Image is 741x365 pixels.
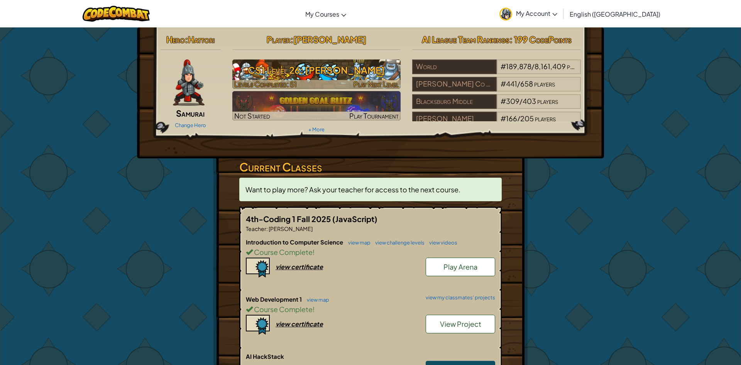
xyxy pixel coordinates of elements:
span: Not Started [234,111,270,120]
img: Golden Goal [232,91,401,121]
span: Samurai [176,108,205,119]
a: My Account [496,2,561,26]
div: World [412,59,496,74]
span: 441 [506,79,517,88]
a: + More [308,126,325,132]
span: 658 [520,79,533,88]
span: Levels Completed: 51 [234,80,297,88]
span: : [185,34,188,45]
span: players [537,97,558,105]
span: : 199 CodePoints [509,34,572,45]
h3: Current Classes [239,158,502,176]
span: ! [313,248,315,256]
span: [PERSON_NAME] [293,34,366,45]
a: [PERSON_NAME] Co Pblc Schs#441/658players [412,84,581,93]
span: / [531,62,535,71]
div: Blacksburg Middle [412,94,496,109]
div: view certificate [276,320,323,328]
span: 8,161,409 [535,62,566,71]
a: view my classmates' projects [422,295,495,300]
span: 403 [523,97,536,105]
span: Play Arena [443,262,477,271]
span: # [501,114,506,123]
span: English ([GEOGRAPHIC_DATA]) [570,10,660,18]
span: Player [267,34,290,45]
span: Introduction to Computer Science [246,238,344,246]
span: My Account [516,9,557,17]
span: 309 [506,97,519,105]
span: Hero [166,34,185,45]
img: CS1 Level 26: Wakka Maul [232,59,401,89]
span: # [501,62,506,71]
img: avatar [499,8,512,20]
a: view videos [425,239,457,246]
span: Web Development 1 [246,295,303,303]
span: Teacher [246,225,266,232]
h3: CS1 Level 26: [PERSON_NAME] [232,61,401,79]
span: Course Complete [253,248,313,256]
img: certificate-icon.png [246,258,270,278]
a: view certificate [246,263,323,271]
a: view map [344,239,370,246]
span: players [534,79,555,88]
span: [PERSON_NAME] [268,225,313,232]
span: Hattori [188,34,215,45]
span: AI League Team Rankings [422,34,509,45]
span: 166 [506,114,517,123]
span: View Project [440,319,481,328]
span: Play Next Level [354,80,399,88]
span: Play Tournament [349,111,399,120]
a: Play Next Level [232,59,401,89]
span: players [535,114,556,123]
a: [PERSON_NAME]#166/205players [412,119,581,128]
span: # [501,97,506,105]
span: : [266,225,268,232]
span: # [501,79,506,88]
img: CodeCombat logo [83,6,150,22]
img: certificate-icon.png [246,315,270,335]
span: 205 [520,114,534,123]
a: view map [303,297,329,303]
a: Not StartedPlay Tournament [232,91,401,121]
span: players [567,62,588,71]
div: [PERSON_NAME] [412,112,496,126]
a: World#189,878/8,161,409players [412,67,581,76]
div: view certificate [276,263,323,271]
span: AI HackStack [246,353,284,360]
span: : [290,34,293,45]
a: My Courses [301,3,350,24]
img: samurai.pose.png [173,59,205,106]
a: view challenge levels [371,239,425,246]
span: (JavaScript) [332,214,377,224]
span: Want to play more? Ask your teacher for access to the next course. [245,185,460,194]
div: [PERSON_NAME] Co Pblc Schs [412,77,496,92]
span: Course Complete [253,305,313,314]
span: 189,878 [506,62,531,71]
span: My Courses [305,10,339,18]
a: Change Hero [175,122,206,128]
span: 4th-Coding 1 Fall 2025 [246,214,332,224]
a: English ([GEOGRAPHIC_DATA]) [566,3,664,24]
span: / [519,97,523,105]
span: / [517,79,520,88]
span: ! [313,305,315,314]
span: / [517,114,520,123]
a: Blacksburg Middle#309/403players [412,102,581,110]
a: view certificate [246,320,323,328]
